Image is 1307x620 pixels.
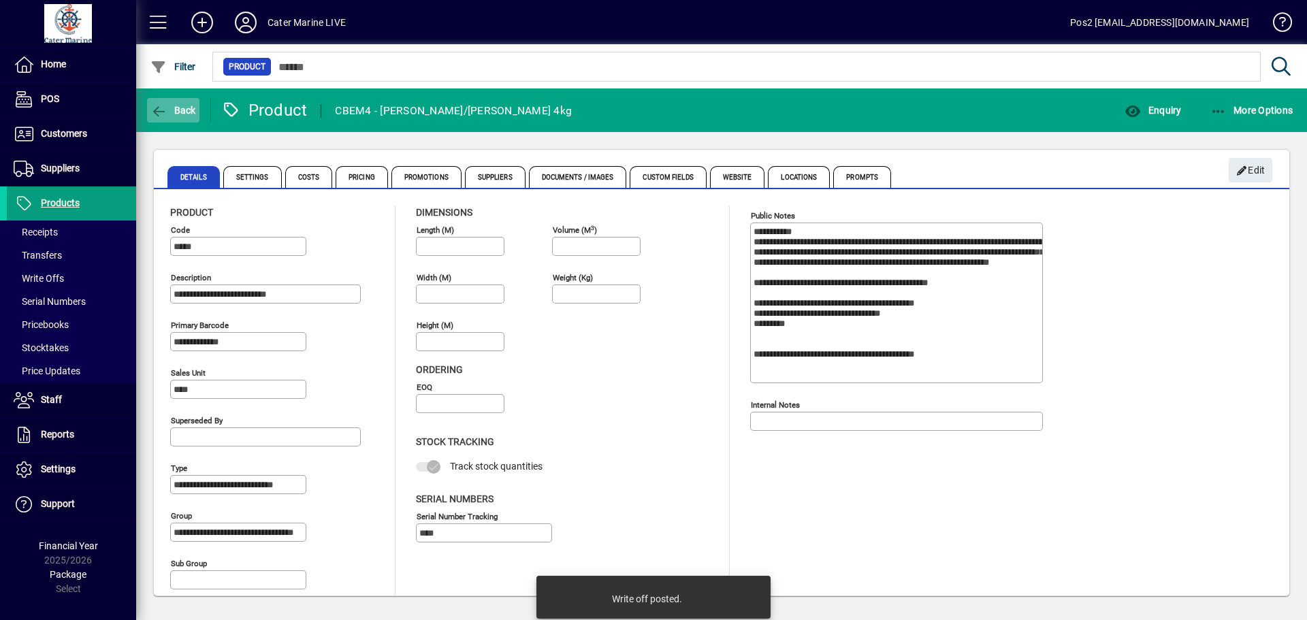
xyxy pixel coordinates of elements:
a: Receipts [7,221,136,244]
mat-label: EOQ [417,382,432,392]
mat-label: Sub group [171,559,207,568]
button: Back [147,98,199,123]
a: Staff [7,383,136,417]
a: Reports [7,418,136,452]
span: Back [150,105,196,116]
span: POS [41,93,59,104]
span: Settings [223,166,282,188]
span: Products [41,197,80,208]
span: Stock Tracking [416,436,494,447]
span: Transfers [14,250,62,261]
span: Promotions [391,166,462,188]
span: More Options [1210,105,1293,116]
mat-label: Primary barcode [171,321,229,330]
button: Edit [1229,158,1272,182]
span: Suppliers [465,166,526,188]
span: Pricing [336,166,388,188]
button: Filter [147,54,199,79]
span: Website [710,166,765,188]
span: Serial Numbers [14,296,86,307]
button: Profile [224,10,268,35]
button: More Options [1207,98,1297,123]
div: Pos2 [EMAIL_ADDRESS][DOMAIN_NAME] [1070,12,1249,33]
div: Write off posted. [612,592,682,606]
span: Pricebooks [14,319,69,330]
a: Suppliers [7,152,136,186]
span: Staff [41,394,62,405]
a: Price Updates [7,359,136,382]
span: Costs [285,166,333,188]
span: Custom Fields [630,166,706,188]
span: Prompts [833,166,891,188]
a: Transfers [7,244,136,267]
div: CBEM4 - [PERSON_NAME]/[PERSON_NAME] 4kg [335,100,572,122]
mat-label: Length (m) [417,225,454,235]
a: Home [7,48,136,82]
app-page-header-button: Back [136,98,211,123]
span: Price Updates [14,365,80,376]
span: Receipts [14,227,58,238]
span: Financial Year [39,540,98,551]
mat-label: Width (m) [417,273,451,282]
span: Locations [768,166,830,188]
span: Edit [1236,159,1265,182]
a: POS [7,82,136,116]
a: Stocktakes [7,336,136,359]
span: Serial Numbers [416,493,494,504]
span: Dimensions [416,207,472,218]
span: Write Offs [14,273,64,284]
span: Settings [41,463,76,474]
span: Filter [150,61,196,72]
a: Support [7,487,136,521]
mat-label: Internal Notes [751,400,800,410]
button: Enquiry [1121,98,1184,123]
mat-label: Serial Number tracking [417,511,498,521]
span: Ordering [416,364,463,375]
a: Knowledge Base [1263,3,1290,47]
span: Enquiry [1125,105,1181,116]
span: Support [41,498,75,509]
span: Suppliers [41,163,80,174]
span: Stocktakes [14,342,69,353]
mat-label: Public Notes [751,211,795,221]
mat-label: Weight (Kg) [553,273,593,282]
mat-label: Description [171,273,211,282]
span: Package [50,569,86,580]
span: Product [170,207,213,218]
span: Details [167,166,220,188]
span: Customers [41,128,87,139]
div: Cater Marine LIVE [268,12,346,33]
a: Customers [7,117,136,151]
span: Home [41,59,66,69]
span: Reports [41,429,74,440]
div: Product [221,99,308,121]
a: Write Offs [7,267,136,290]
mat-label: Superseded by [171,416,223,425]
mat-label: Code [171,225,190,235]
a: Pricebooks [7,313,136,336]
mat-label: Type [171,463,187,473]
span: Documents / Images [529,166,627,188]
mat-label: Sales unit [171,368,206,378]
a: Serial Numbers [7,290,136,313]
mat-label: Height (m) [417,321,453,330]
mat-label: Group [171,511,192,521]
span: Track stock quantities [450,461,543,472]
mat-label: Volume (m ) [553,225,597,235]
a: Settings [7,453,136,487]
button: Add [180,10,224,35]
sup: 3 [591,224,594,231]
span: Product [229,60,265,74]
